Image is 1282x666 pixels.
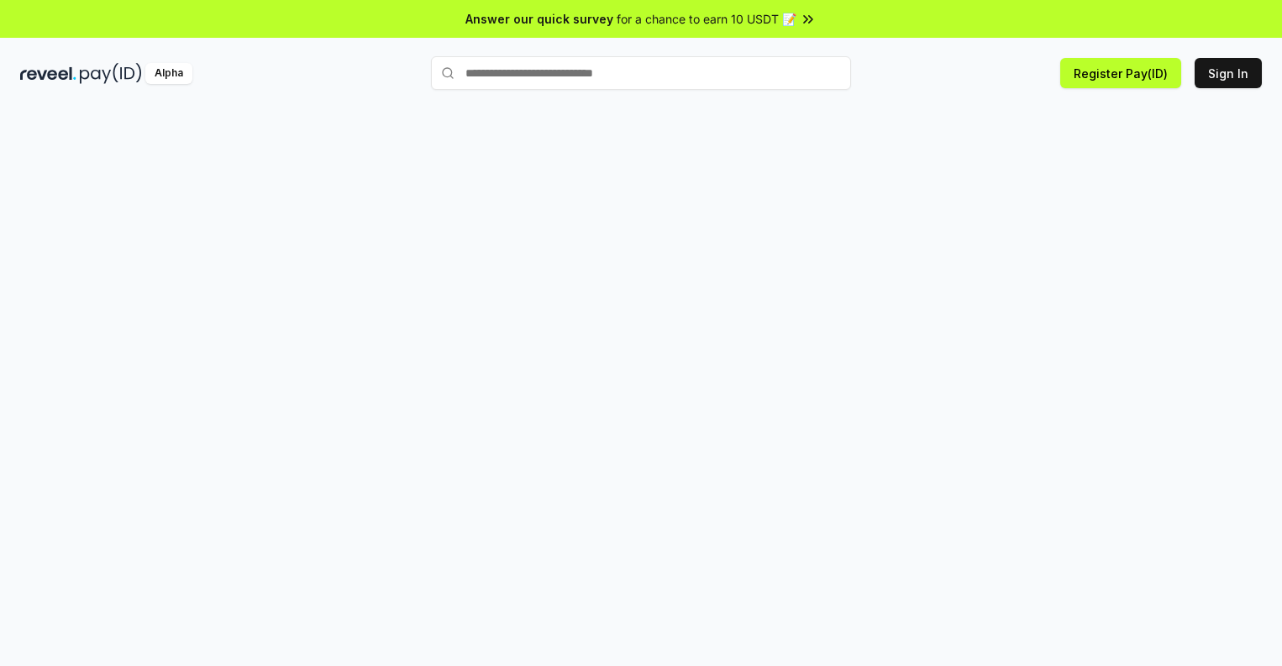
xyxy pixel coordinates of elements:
[20,63,76,84] img: reveel_dark
[1195,58,1262,88] button: Sign In
[80,63,142,84] img: pay_id
[145,63,192,84] div: Alpha
[1060,58,1181,88] button: Register Pay(ID)
[465,10,613,28] span: Answer our quick survey
[617,10,796,28] span: for a chance to earn 10 USDT 📝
